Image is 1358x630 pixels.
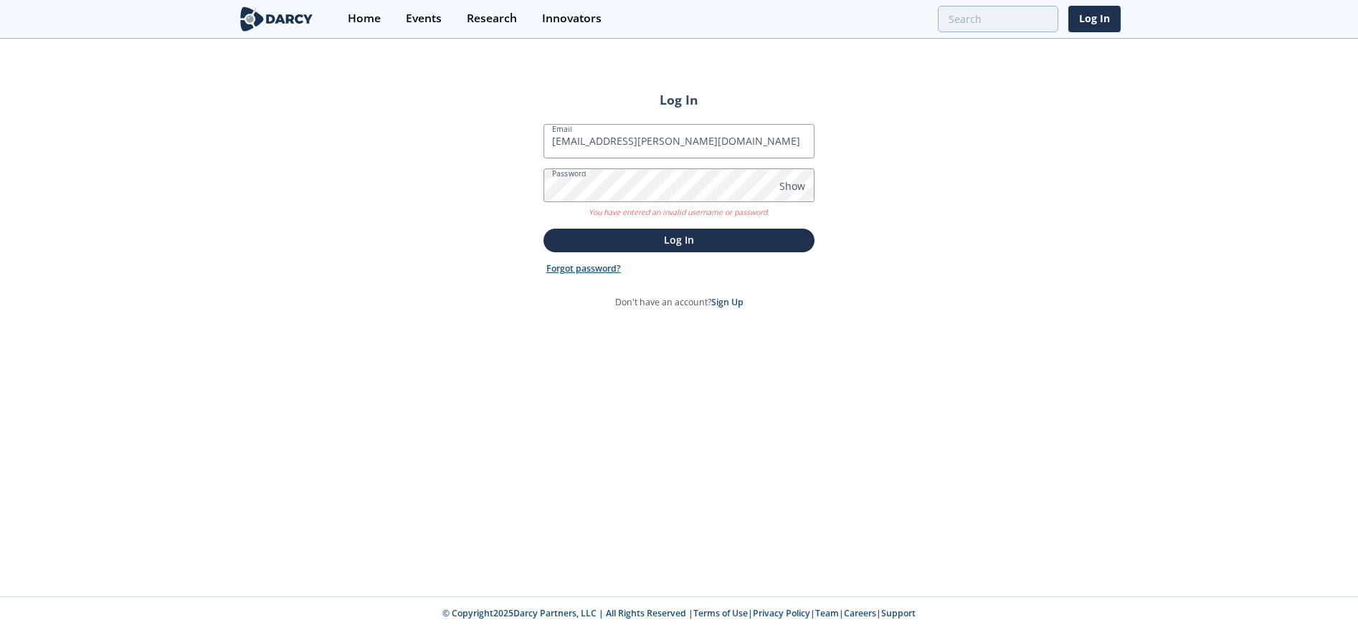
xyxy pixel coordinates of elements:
p: Don't have an account? [615,296,744,309]
span: Show [779,178,805,194]
div: Research [467,13,517,24]
label: Email [552,123,572,135]
h2: Log In [543,90,815,109]
img: logo-wide.svg [237,6,315,32]
a: Terms of Use [693,607,748,619]
a: Careers [844,607,876,619]
a: Support [881,607,916,619]
a: Forgot password? [546,262,621,275]
div: Innovators [542,13,602,24]
div: Events [406,13,442,24]
p: You have entered an invalid username or password. [543,202,815,219]
input: Advanced Search [938,6,1058,32]
a: Log In [1068,6,1121,32]
p: © Copyright 2025 Darcy Partners, LLC | All Rights Reserved | | | | | [148,607,1210,620]
a: Team [815,607,839,619]
button: Log In [543,229,815,252]
div: Home [348,13,381,24]
a: Privacy Policy [753,607,810,619]
label: Password [552,168,587,179]
a: Sign Up [711,296,744,308]
p: Log In [554,232,804,247]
